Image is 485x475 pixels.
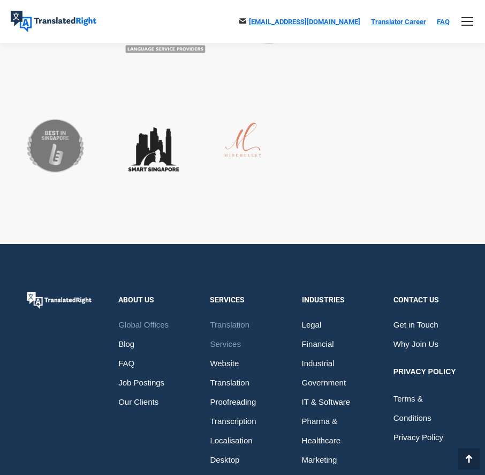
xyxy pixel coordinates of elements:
span: IT & Software [302,392,351,412]
a: Mobile menu icon [460,14,474,28]
a: Global Offices [118,315,183,335]
span: Industrial [302,354,335,373]
span: Get in Touch [393,315,438,335]
a: Marketing [302,450,367,470]
a: Our Clients [118,392,183,412]
a: Financial [302,335,367,354]
a: Proofreading [210,392,275,412]
a: Job Postings [118,373,183,392]
a: Blog [118,335,183,354]
a: Legal [302,315,367,335]
div: Contact us [393,292,458,307]
a: Get in Touch [393,315,458,335]
a: Industrial [302,354,367,373]
a: FAQ [118,354,183,373]
span: Job Postings [118,373,164,392]
a: FAQ [437,18,450,26]
span: Proofreading [210,392,256,412]
span: Privacy Policy [393,428,443,447]
img: Translated Right [11,11,96,32]
a: Transcription [210,412,275,431]
span: Government [302,373,346,392]
a: Pharma & Healthcare [302,412,367,450]
span: Financial [302,335,334,354]
a: Localisation [210,431,275,450]
a: [EMAIL_ADDRESS][DOMAIN_NAME] [249,18,360,26]
a: Translator Career [371,18,426,26]
span: Marketing [302,450,337,470]
span: Why Join Us [393,335,438,354]
div: About Us [118,292,183,307]
span: Transcription [210,412,256,431]
span: Our Clients [118,392,158,412]
a: Privacy Policy [393,428,458,447]
span: Blog [118,335,134,354]
a: Terms & Conditions [393,389,458,428]
span: Legal [302,315,322,335]
a: IT & Software [302,392,367,412]
img: Best in Singapore [27,119,84,173]
div: Industries [302,292,367,307]
a: Website Translation [210,354,275,392]
span: Localisation [210,431,252,450]
span: FAQ [118,354,134,373]
a: Why Join Us [393,335,458,354]
span: Global Offices [118,315,169,335]
a: Government [302,373,367,392]
div: Services [210,292,275,307]
a: Translation Services [210,315,275,354]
